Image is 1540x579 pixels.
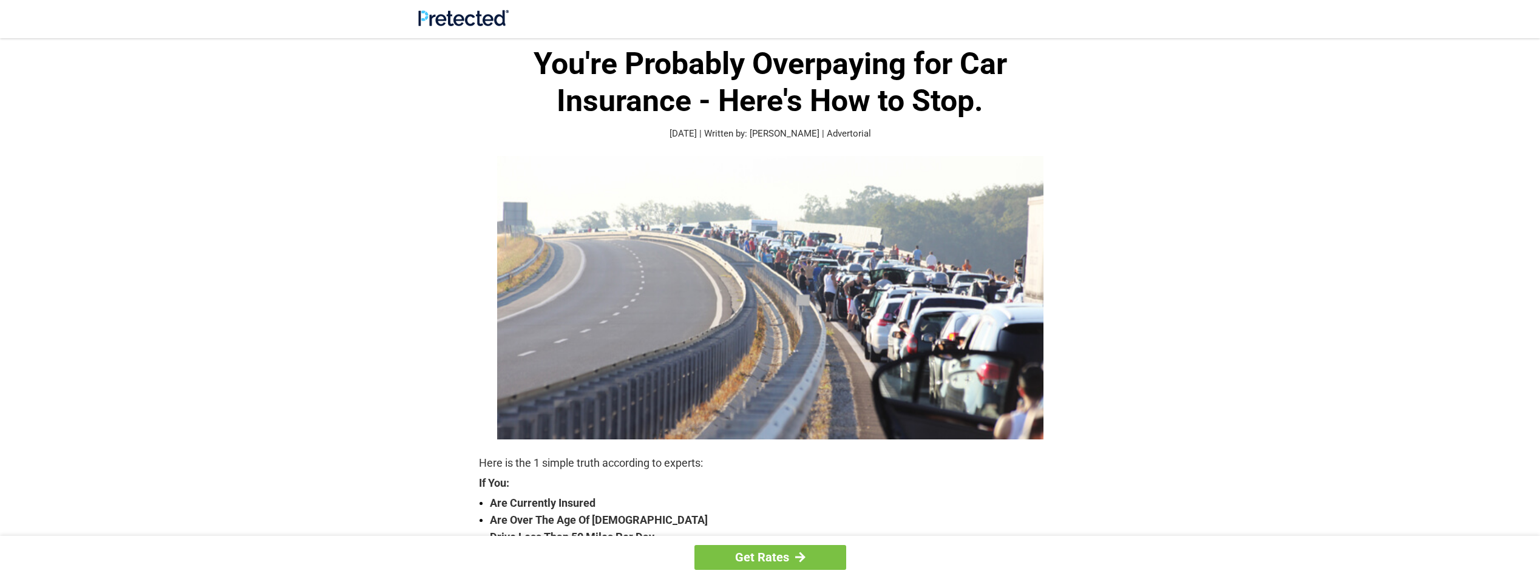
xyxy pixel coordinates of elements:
[418,10,509,26] img: Site Logo
[490,529,1062,546] strong: Drive Less Than 50 Miles Per Day
[694,545,846,570] a: Get Rates
[479,46,1062,120] h1: You're Probably Overpaying for Car Insurance - Here's How to Stop.
[479,127,1062,141] p: [DATE] | Written by: [PERSON_NAME] | Advertorial
[418,17,509,29] a: Site Logo
[479,455,1062,472] p: Here is the 1 simple truth according to experts:
[490,495,1062,512] strong: Are Currently Insured
[479,478,1062,489] strong: If You:
[490,512,1062,529] strong: Are Over The Age Of [DEMOGRAPHIC_DATA]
